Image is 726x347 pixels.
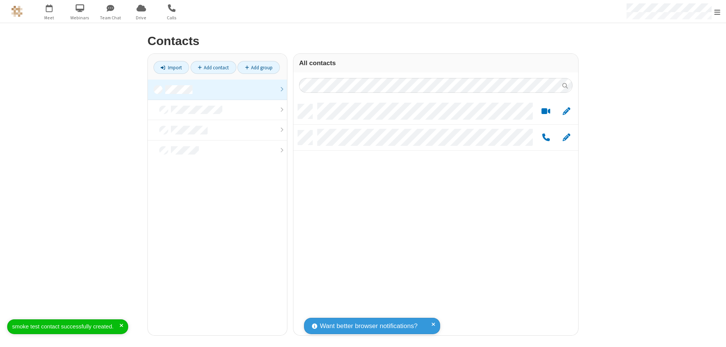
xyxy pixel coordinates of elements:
h2: Contacts [147,34,579,48]
div: grid [293,98,578,335]
a: Add group [237,61,280,74]
iframe: Chat [707,327,720,342]
h3: All contacts [299,59,572,67]
span: Drive [127,14,155,21]
button: Call by phone [538,133,553,142]
button: Start a video meeting [538,107,553,116]
button: Edit [559,133,574,142]
a: Import [154,61,189,74]
a: Add contact [191,61,236,74]
span: Calls [158,14,186,21]
span: Team Chat [96,14,125,21]
div: smoke test contact successfully created. [12,322,119,331]
span: Want better browser notifications? [320,321,417,331]
button: Edit [559,107,574,116]
span: Meet [35,14,64,21]
img: QA Selenium DO NOT DELETE OR CHANGE [11,6,23,17]
span: Webinars [66,14,94,21]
